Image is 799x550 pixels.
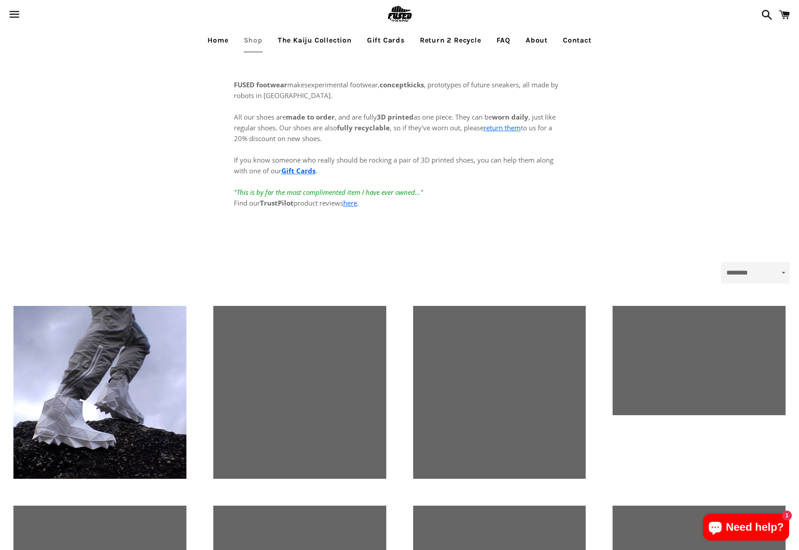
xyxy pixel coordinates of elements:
[337,123,390,132] strong: fully recyclable
[413,306,586,479] a: [3D printed Shoes] - lightweight custom 3dprinted shoes sneakers sandals fused footwear
[700,514,792,543] inbox-online-store-chat: Shopify online store chat
[380,80,424,89] strong: conceptkicks
[234,80,558,100] span: experimental footwear, , prototypes of future sneakers, all made by robots in [GEOGRAPHIC_DATA].
[556,29,598,52] a: Contact
[492,112,528,121] strong: worn daily
[519,29,554,52] a: About
[237,29,269,52] a: Shop
[377,112,414,121] strong: 3D printed
[360,29,411,52] a: Gift Cards
[286,112,335,121] strong: made to order
[234,80,307,89] span: makes
[413,29,488,52] a: Return 2 Recycle
[613,306,786,415] a: Slate-Black
[281,166,315,175] a: Gift Cards
[343,198,357,207] a: here
[271,29,358,52] a: The Kaiju Collection
[234,188,423,197] em: "This is by far the most complimented item I have ever owned..."
[260,198,294,207] strong: TrustPilot
[201,29,235,52] a: Home
[484,123,521,132] a: return them
[234,80,287,89] strong: FUSED footwear
[213,306,386,479] a: [3D printed Shoes] - lightweight custom 3dprinted shoes sneakers sandals fused footwear
[13,306,186,479] a: [3D printed Shoes] - lightweight custom 3dprinted shoes sneakers sandals fused footwear
[490,29,517,52] a: FAQ
[234,101,566,208] p: All our shoes are , and are fully as one piece. They can be , just like regular shoes. Our shoes ...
